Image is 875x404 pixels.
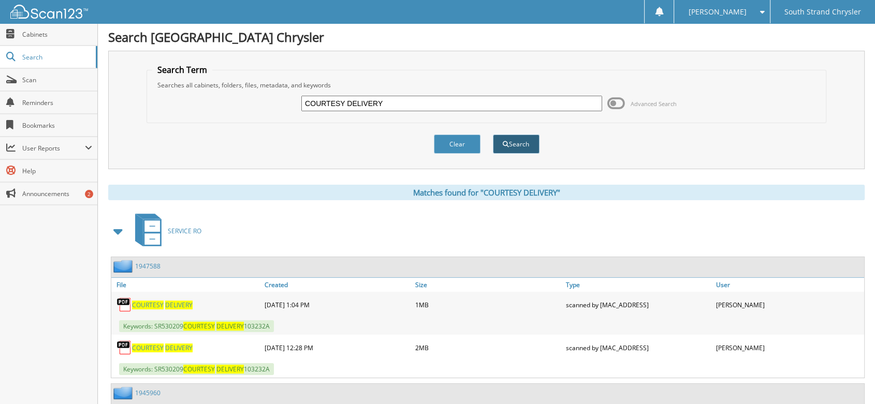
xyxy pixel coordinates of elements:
[713,337,864,358] div: [PERSON_NAME]
[129,211,201,251] a: SERVICE RO
[135,262,161,271] a: 1947588
[262,278,413,292] a: Created
[493,134,539,154] button: Search
[113,260,135,273] img: folder2.png
[132,301,164,309] span: COURTESY
[631,100,677,108] span: Advanced Search
[563,278,713,292] a: Type
[22,53,91,62] span: Search
[183,322,215,331] span: COURTESY
[108,185,865,200] div: Matches found for "COURTESY DELIVERY"
[434,134,480,154] button: Clear
[413,294,563,315] div: 1MB
[713,294,864,315] div: [PERSON_NAME]
[183,365,215,373] span: COURTESY
[85,190,93,198] div: 2
[413,278,563,292] a: Size
[262,294,413,315] div: [DATE] 1:04 PM
[22,167,92,175] span: Help
[116,340,132,355] img: PDF.png
[784,9,861,15] span: South Strand Chrysler
[165,301,193,309] span: DELIVERY
[262,337,413,358] div: [DATE] 12:28 PM
[563,337,713,358] div: scanned by [MAC_ADDRESS]
[22,144,85,153] span: User Reports
[168,227,201,235] span: SERVICE RO
[132,343,164,352] span: COURTESY
[165,343,193,352] span: DELIVERY
[113,386,135,399] img: folder2.png
[413,337,563,358] div: 2MB
[823,354,875,404] iframe: Chat Widget
[132,301,193,309] a: COURTESY DELIVERY
[22,30,92,39] span: Cabinets
[22,121,92,130] span: Bookmarks
[713,278,864,292] a: User
[22,76,92,84] span: Scan
[22,98,92,107] span: Reminders
[10,5,88,19] img: scan123-logo-white.svg
[216,365,244,373] span: DELIVERY
[132,343,193,352] a: COURTESY DELIVERY
[563,294,713,315] div: scanned by [MAC_ADDRESS]
[152,81,821,89] div: Searches all cabinets, folders, files, metadata, and keywords
[111,278,262,292] a: File
[688,9,746,15] span: [PERSON_NAME]
[22,189,92,198] span: Announcements
[152,64,212,76] legend: Search Term
[116,297,132,312] img: PDF.png
[135,388,161,397] a: 1945960
[119,320,274,332] span: Keywords: SR530209 103232A
[216,322,244,331] span: DELIVERY
[108,28,865,46] h1: Search [GEOGRAPHIC_DATA] Chrysler
[119,363,274,375] span: Keywords: SR530209 103232A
